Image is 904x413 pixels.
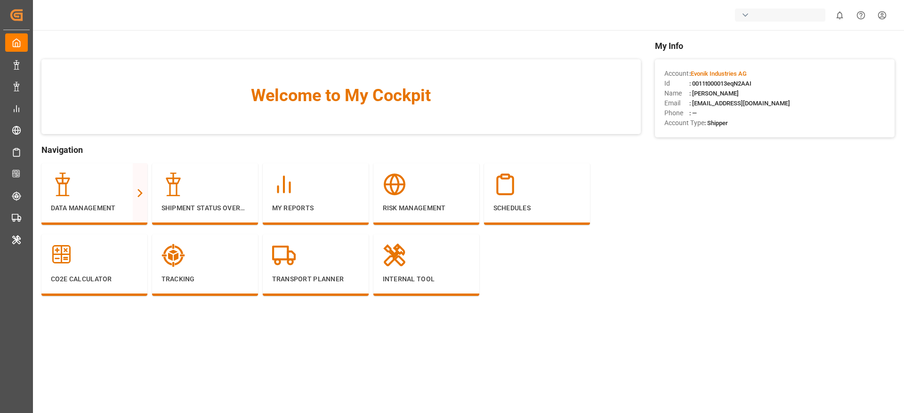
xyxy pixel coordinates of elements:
span: Account Type [664,118,704,128]
span: Evonik Industries AG [691,70,747,77]
span: Name [664,88,689,98]
span: My Info [655,40,895,52]
p: Shipment Status Overview [161,203,249,213]
p: My Reports [272,203,359,213]
span: : [689,70,747,77]
span: Navigation [41,143,641,156]
p: Transport Planner [272,274,359,284]
button: Help Center [850,5,872,26]
button: show 0 new notifications [829,5,850,26]
span: Id [664,79,689,88]
p: Data Management [51,203,138,213]
p: CO2e Calculator [51,274,138,284]
span: : — [689,110,697,117]
p: Schedules [493,203,581,213]
span: : [PERSON_NAME] [689,90,739,97]
p: Risk Management [383,203,470,213]
span: : [EMAIL_ADDRESS][DOMAIN_NAME] [689,100,790,107]
span: Phone [664,108,689,118]
span: Email [664,98,689,108]
span: Welcome to My Cockpit [60,83,622,108]
p: Internal Tool [383,274,470,284]
span: Account [664,69,689,79]
span: : 0011t000013eqN2AAI [689,80,751,87]
p: Tracking [161,274,249,284]
span: : Shipper [704,119,728,127]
